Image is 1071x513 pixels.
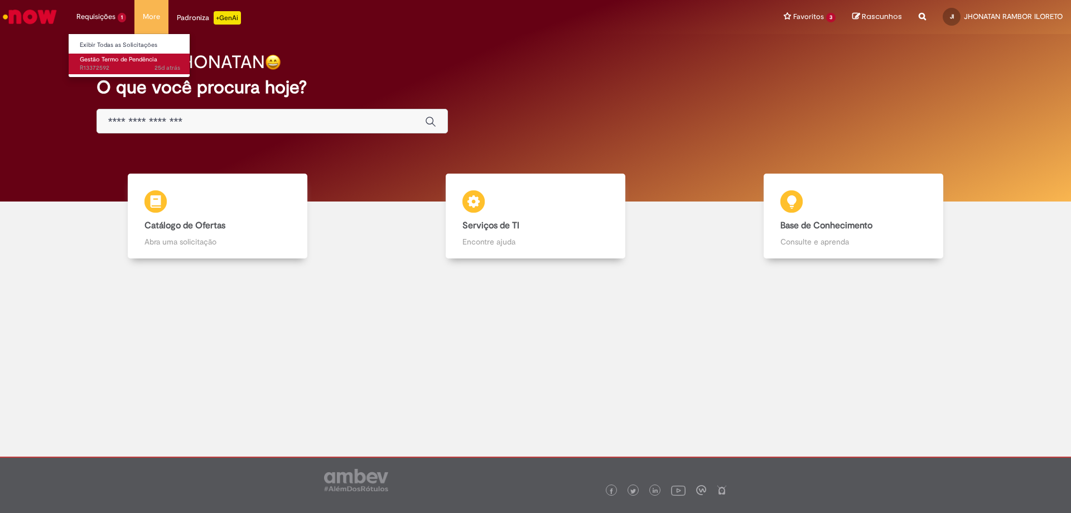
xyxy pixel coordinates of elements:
[696,485,706,495] img: logo_footer_workplace.png
[717,485,727,495] img: logo_footer_naosei.png
[68,33,190,78] ul: Requisições
[653,488,658,495] img: logo_footer_linkedin.png
[177,11,241,25] div: Padroniza
[59,174,377,259] a: Catálogo de Ofertas Abra uma solicitação
[780,220,872,231] b: Base de Conhecimento
[69,54,191,74] a: Aberto R13372592 : Gestão Termo de Pendência
[462,236,609,247] p: Encontre ajuda
[694,174,1012,259] a: Base de Conhecimento Consulte e aprenda
[324,469,388,491] img: logo_footer_ambev_rotulo_gray.png
[852,12,902,22] a: Rascunhos
[144,236,291,247] p: Abra uma solicitação
[80,55,157,64] span: Gestão Termo de Pendência
[155,64,180,72] span: 25d atrás
[118,13,126,22] span: 1
[144,220,225,231] b: Catálogo de Ofertas
[609,488,614,494] img: logo_footer_facebook.png
[950,13,954,20] span: JI
[862,11,902,22] span: Rascunhos
[671,483,686,497] img: logo_footer_youtube.png
[265,54,281,70] img: happy-face.png
[143,11,160,22] span: More
[1,6,59,28] img: ServiceNow
[793,11,824,22] span: Favoritos
[155,64,180,72] time: 07/08/2025 17:14:19
[76,11,115,22] span: Requisições
[377,174,694,259] a: Serviços de TI Encontre ajuda
[826,13,836,22] span: 3
[69,39,191,51] a: Exibir Todas as Solicitações
[964,12,1063,21] span: JHONATAN RAMBOR ILORETO
[97,78,975,97] h2: O que você procura hoje?
[462,220,519,231] b: Serviços de TI
[630,488,636,494] img: logo_footer_twitter.png
[214,11,241,25] p: +GenAi
[80,64,180,73] span: R13372592
[780,236,927,247] p: Consulte e aprenda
